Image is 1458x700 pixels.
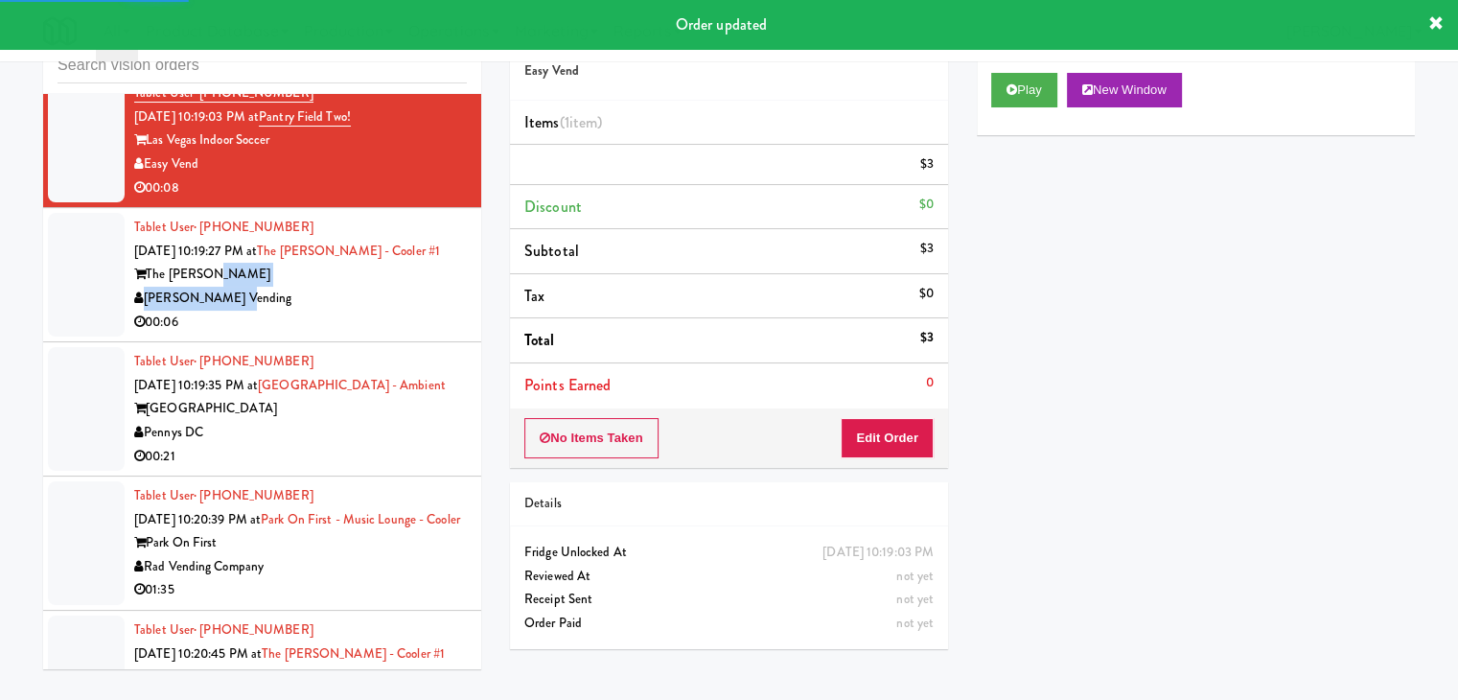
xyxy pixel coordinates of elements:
[134,152,467,176] div: Easy Vend
[134,555,467,579] div: Rad Vending Company
[524,196,582,218] span: Discount
[134,376,258,394] span: [DATE] 10:19:35 PM at
[134,287,467,311] div: [PERSON_NAME] Vending
[194,352,313,370] span: · [PHONE_NUMBER]
[896,590,934,608] span: not yet
[896,614,934,632] span: not yet
[134,311,467,335] div: 00:06
[524,588,934,612] div: Receipt Sent
[134,665,467,689] div: The [PERSON_NAME]
[524,565,934,589] div: Reviewed At
[991,73,1057,107] button: Play
[524,111,602,133] span: Items
[262,644,445,663] a: The [PERSON_NAME] - Cooler #1
[134,644,262,663] span: [DATE] 10:20:45 PM at
[259,107,351,127] a: Pantry Field Two!
[134,620,313,639] a: Tablet User· [PHONE_NUMBER]
[134,352,313,370] a: Tablet User· [PHONE_NUMBER]
[134,486,313,504] a: Tablet User· [PHONE_NUMBER]
[822,541,934,565] div: [DATE] 10:19:03 PM
[919,282,934,306] div: $0
[524,541,934,565] div: Fridge Unlocked At
[524,285,544,307] span: Tax
[524,612,934,636] div: Order Paid
[524,492,934,516] div: Details
[43,477,481,611] li: Tablet User· [PHONE_NUMBER][DATE] 10:20:39 PM atPark on First - Music Lounge - CoolerPark On Firs...
[841,418,934,458] button: Edit Order
[920,326,934,350] div: $3
[134,445,467,469] div: 00:21
[524,64,934,79] h5: Easy Vend
[134,421,467,445] div: Pennys DC
[524,329,555,351] span: Total
[134,218,313,236] a: Tablet User· [PHONE_NUMBER]
[258,376,446,394] a: [GEOGRAPHIC_DATA] - Ambient
[194,620,313,639] span: · [PHONE_NUMBER]
[194,486,313,504] span: · [PHONE_NUMBER]
[134,107,259,126] span: [DATE] 10:19:03 PM at
[134,578,467,602] div: 01:35
[257,242,440,260] a: The [PERSON_NAME] - Cooler #1
[134,397,467,421] div: [GEOGRAPHIC_DATA]
[1067,73,1182,107] button: New Window
[43,342,481,477] li: Tablet User· [PHONE_NUMBER][DATE] 10:19:35 PM at[GEOGRAPHIC_DATA] - Ambient[GEOGRAPHIC_DATA]Penny...
[569,111,597,133] ng-pluralize: item
[920,152,934,176] div: $3
[926,371,934,395] div: 0
[58,48,467,83] input: Search vision orders
[43,74,481,208] li: Tablet User· [PHONE_NUMBER][DATE] 10:19:03 PM atPantry Field Two!Las Vegas Indoor SoccerEasy Vend...
[261,510,460,528] a: Park on First - Music Lounge - Cooler
[524,374,611,396] span: Points Earned
[919,193,934,217] div: $0
[194,218,313,236] span: · [PHONE_NUMBER]
[524,418,659,458] button: No Items Taken
[560,111,603,133] span: (1 )
[524,240,579,262] span: Subtotal
[896,567,934,585] span: not yet
[134,128,467,152] div: Las Vegas Indoor Soccer
[676,13,767,35] span: Order updated
[134,531,467,555] div: Park On First
[134,242,257,260] span: [DATE] 10:19:27 PM at
[134,263,467,287] div: The [PERSON_NAME]
[134,176,467,200] div: 00:08
[43,208,481,342] li: Tablet User· [PHONE_NUMBER][DATE] 10:19:27 PM atThe [PERSON_NAME] - Cooler #1The [PERSON_NAME][PE...
[920,237,934,261] div: $3
[134,510,261,528] span: [DATE] 10:20:39 PM at
[134,83,313,103] a: Tablet User· [PHONE_NUMBER]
